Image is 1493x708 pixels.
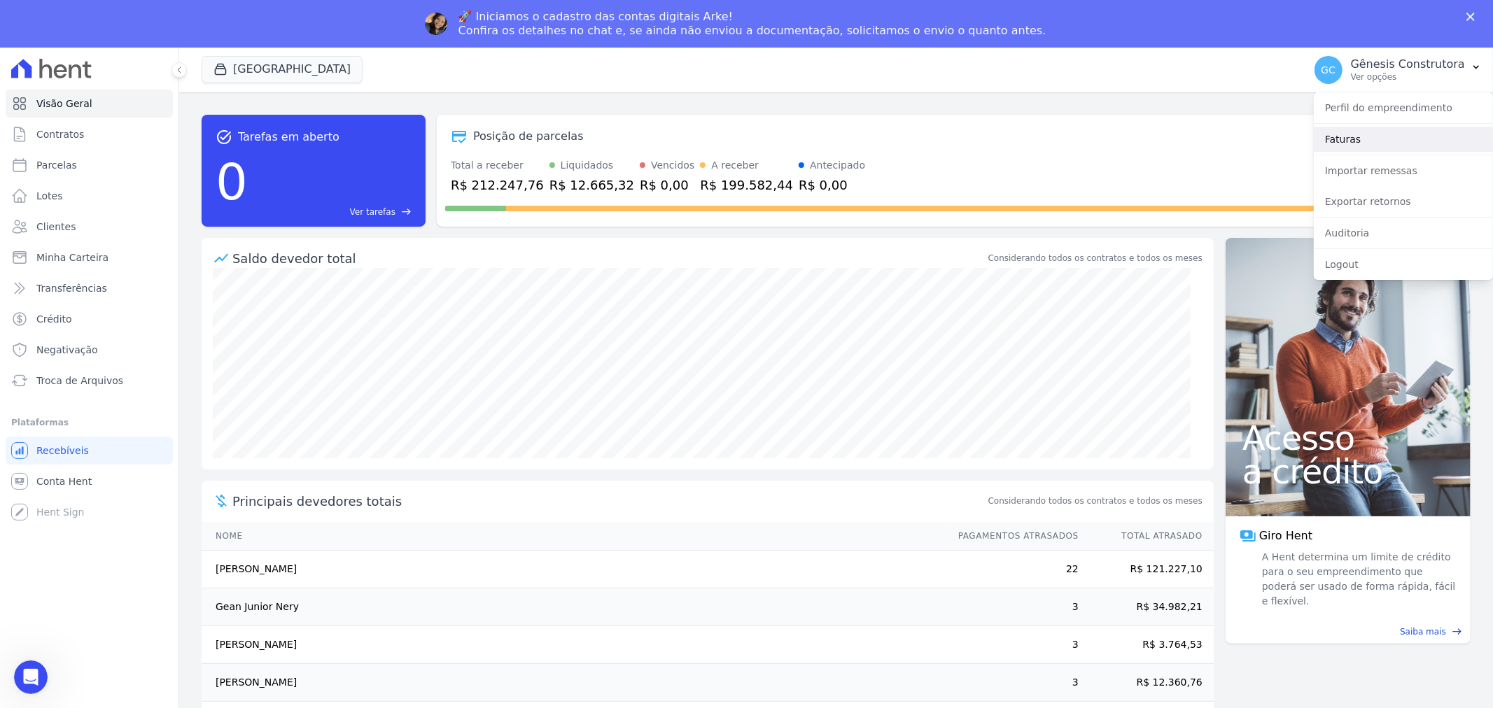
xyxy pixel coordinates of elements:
[1314,127,1493,152] a: Faturas
[6,437,173,465] a: Recebíveis
[945,588,1079,625] td: 3
[6,305,173,333] a: Crédito
[1452,626,1462,637] span: east
[232,492,986,511] span: Principais devedores totais
[11,414,167,431] div: Plataformas
[232,249,986,268] div: Saldo devedor total
[1314,220,1493,246] a: Auditoria
[36,220,76,234] span: Clientes
[1259,528,1312,544] span: Giro Hent
[6,213,173,241] a: Clientes
[6,336,173,364] a: Negativação
[36,374,123,388] span: Troca de Arquivos
[6,367,173,395] a: Troca de Arquivos
[36,444,89,458] span: Recebíveis
[202,625,945,663] td: [PERSON_NAME]
[216,146,248,218] div: 0
[425,13,447,35] img: Profile image for Adriane
[202,550,945,588] td: [PERSON_NAME]
[810,158,865,173] div: Antecipado
[1321,65,1336,75] span: GC
[253,206,412,218] a: Ver tarefas east
[14,660,48,694] iframe: Intercom live chat
[1079,550,1214,588] td: R$ 121.227,10
[6,151,173,179] a: Parcelas
[1242,455,1454,488] span: a crédito
[988,495,1203,507] span: Considerando todos os contratos e todos os meses
[6,120,173,148] a: Contratos
[36,189,63,203] span: Lotes
[36,281,107,295] span: Transferências
[6,243,173,271] a: Minha Carteira
[36,474,92,488] span: Conta Hent
[473,128,584,145] div: Posição de parcelas
[6,467,173,495] a: Conta Hent
[945,522,1079,551] th: Pagamentos Atrasados
[202,522,945,551] th: Nome
[1314,252,1493,277] a: Logout
[6,90,173,118] a: Visão Geral
[1314,95,1493,120] a: Perfil do empreendimento
[36,158,77,172] span: Parcelas
[6,182,173,210] a: Lotes
[350,206,395,218] span: Ver tarefas
[216,129,232,146] span: task_alt
[202,56,363,83] button: [GEOGRAPHIC_DATA]
[700,176,793,194] div: R$ 199.582,44
[1351,71,1465,83] p: Ver opções
[1314,189,1493,214] a: Exportar retornos
[988,252,1203,264] div: Considerando todos os contratos e todos os meses
[1314,158,1493,183] a: Importar remessas
[1303,50,1493,90] button: GC Gênesis Construtora Ver opções
[711,158,759,173] div: A receber
[651,158,694,173] div: Vencidos
[945,625,1079,663] td: 3
[6,274,173,302] a: Transferências
[799,176,865,194] div: R$ 0,00
[451,176,544,194] div: R$ 212.247,76
[1242,421,1454,455] span: Acesso
[1351,57,1465,71] p: Gênesis Construtora
[36,312,72,326] span: Crédito
[238,129,339,146] span: Tarefas em aberto
[451,158,544,173] div: Total a receber
[561,158,614,173] div: Liquidados
[1400,625,1446,638] span: Saiba mais
[202,663,945,701] td: [PERSON_NAME]
[1079,522,1214,551] th: Total Atrasado
[458,10,1046,38] div: 🚀 Iniciamos o cadastro das contas digitais Arke! Confira os detalhes no chat e, se ainda não envi...
[36,127,84,141] span: Contratos
[640,176,694,194] div: R$ 0,00
[945,550,1079,588] td: 22
[1079,625,1214,663] td: R$ 3.764,53
[945,663,1079,701] td: 3
[1234,625,1462,638] a: Saiba mais east
[202,588,945,625] td: Gean Junior Nery
[36,343,98,357] span: Negativação
[401,206,412,217] span: east
[36,250,108,264] span: Minha Carteira
[1079,663,1214,701] td: R$ 12.360,76
[549,176,634,194] div: R$ 12.665,32
[1466,13,1480,21] div: Fechar
[1079,588,1214,625] td: R$ 34.982,21
[36,97,92,111] span: Visão Geral
[1259,550,1457,609] span: A Hent determina um limite de crédito para o seu empreendimento que poderá ser usado de forma ráp...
